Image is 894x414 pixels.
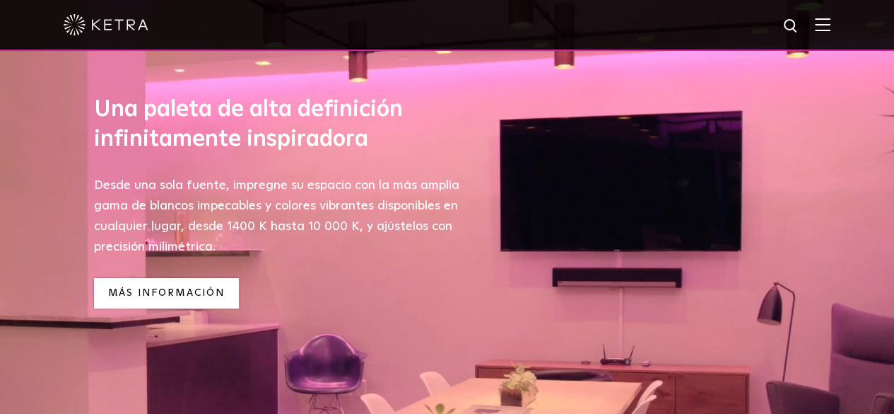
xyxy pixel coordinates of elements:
img: icono de búsqueda [782,18,800,35]
img: logotipo de ketra 2019 blanco [64,14,148,35]
img: Hamburger%20Nav.svg [815,18,830,31]
a: Más información [94,278,240,309]
font: Más información [108,288,225,298]
font: Una paleta de alta definición infinitamente inspiradora [94,98,403,151]
font: Desde una sola fuente, impregne su espacio con la más amplia gama de blancos impecables y colores... [94,179,459,253]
